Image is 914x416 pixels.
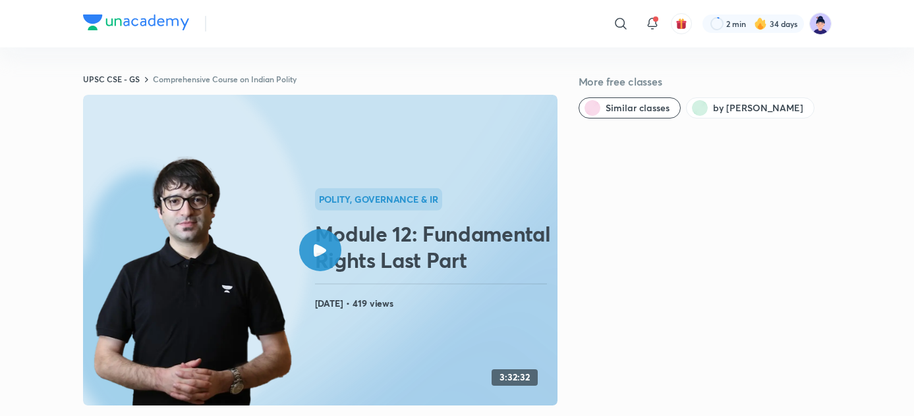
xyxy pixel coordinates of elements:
[315,221,552,273] h2: Module 12: Fundamental Rights Last Part
[754,17,767,30] img: streak
[579,74,832,90] h5: More free classes
[675,18,687,30] img: avatar
[83,14,189,30] img: Company Logo
[606,101,670,115] span: Similar classes
[809,13,832,35] img: Ravi Chalotra
[83,14,189,34] a: Company Logo
[500,372,530,383] h4: 3:32:32
[686,97,814,118] button: by Sarmad Mehraj
[713,101,803,115] span: by Sarmad Mehraj
[153,74,297,84] a: Comprehensive Course on Indian Polity
[315,295,552,312] h4: [DATE] • 419 views
[83,74,140,84] a: UPSC CSE - GS
[671,13,692,34] button: avatar
[579,97,681,118] button: Similar classes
